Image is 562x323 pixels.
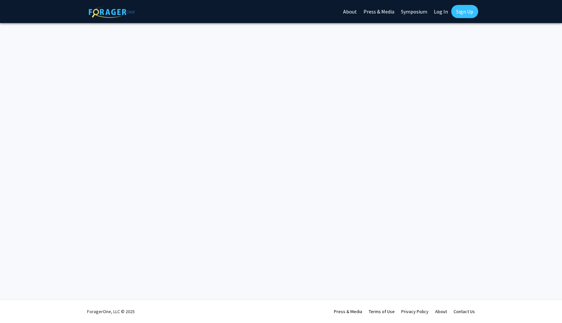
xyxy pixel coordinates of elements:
[454,309,475,314] a: Contact Us
[401,309,429,314] a: Privacy Policy
[89,6,135,18] img: ForagerOne Logo
[451,5,478,18] a: Sign Up
[87,300,135,323] div: ForagerOne, LLC © 2025
[334,309,362,314] a: Press & Media
[435,309,447,314] a: About
[369,309,395,314] a: Terms of Use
